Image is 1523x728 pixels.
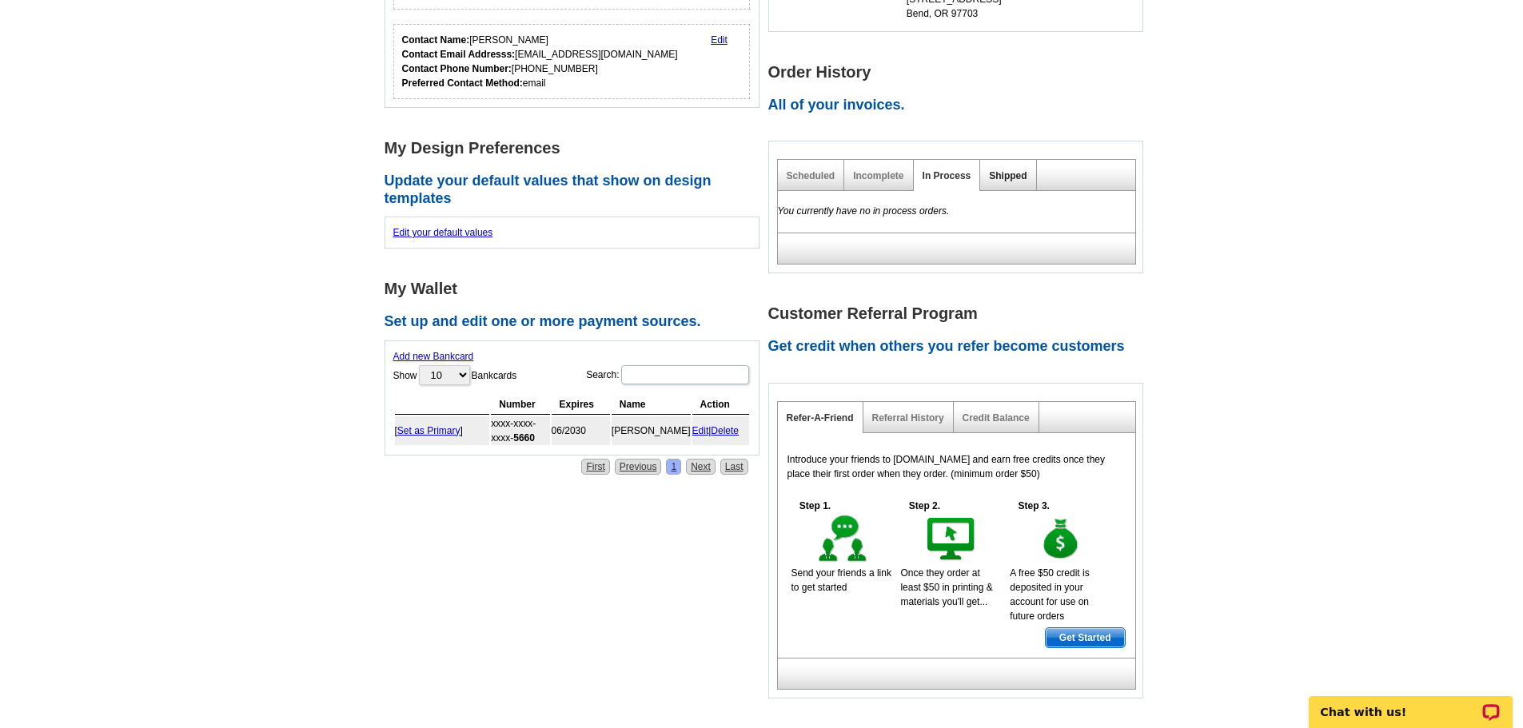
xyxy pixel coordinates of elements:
[552,416,610,445] td: 06/2030
[393,364,517,387] label: Show Bankcards
[615,459,662,475] a: Previous
[666,459,681,475] a: 1
[787,170,835,181] a: Scheduled
[711,34,728,46] a: Edit
[402,63,512,74] strong: Contact Phone Number:
[692,416,749,445] td: |
[924,513,979,566] img: step-2.gif
[900,567,992,607] span: Once they order at least $50 in printing & materials you'll get...
[768,338,1152,356] h2: Get credit when others you refer become customers
[853,170,903,181] a: Incomplete
[787,412,854,424] a: Refer-A-Friend
[768,64,1152,81] h1: Order History
[778,205,950,217] em: You currently have no in process orders.
[791,499,839,513] h5: Step 1.
[692,425,709,436] a: Edit
[513,432,535,444] strong: 5660
[791,567,891,593] span: Send your friends a link to get started
[1298,678,1523,728] iframe: LiveChat chat widget
[621,365,749,384] input: Search:
[612,416,691,445] td: [PERSON_NAME]
[720,459,748,475] a: Last
[1010,567,1089,622] span: A free $50 credit is deposited in your account for use on future orders
[768,305,1152,322] h1: Customer Referral Program
[552,395,610,415] th: Expires
[1045,627,1126,648] a: Get Started
[402,33,678,90] div: [PERSON_NAME] [EMAIL_ADDRESS][DOMAIN_NAME] [PHONE_NUMBER] email
[686,459,716,475] a: Next
[768,97,1152,114] h2: All of your invoices.
[815,513,871,566] img: step-1.gif
[397,425,460,436] a: Set as Primary
[1010,499,1058,513] h5: Step 3.
[419,365,470,385] select: ShowBankcards
[872,412,944,424] a: Referral History
[393,351,474,362] a: Add new Bankcard
[385,280,768,297] h1: My Wallet
[402,78,523,89] strong: Preferred Contact Method:
[711,425,739,436] a: Delete
[402,34,470,46] strong: Contact Name:
[1046,628,1125,647] span: Get Started
[393,24,751,99] div: Who should we contact regarding order issues?
[989,170,1027,181] a: Shipped
[900,499,948,513] h5: Step 2.
[963,412,1030,424] a: Credit Balance
[581,459,609,475] a: First
[402,49,516,60] strong: Contact Email Addresss:
[787,452,1126,481] p: Introduce your friends to [DOMAIN_NAME] and earn free credits once they place their first order w...
[385,313,768,331] h2: Set up and edit one or more payment sources.
[692,395,749,415] th: Action
[385,140,768,157] h1: My Design Preferences
[586,364,750,386] label: Search:
[491,395,549,415] th: Number
[612,395,691,415] th: Name
[385,173,768,207] h2: Update your default values that show on design templates
[491,416,549,445] td: xxxx-xxxx-xxxx-
[923,170,971,181] a: In Process
[393,227,493,238] a: Edit your default values
[395,416,490,445] td: [ ]
[1034,513,1089,566] img: step-3.gif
